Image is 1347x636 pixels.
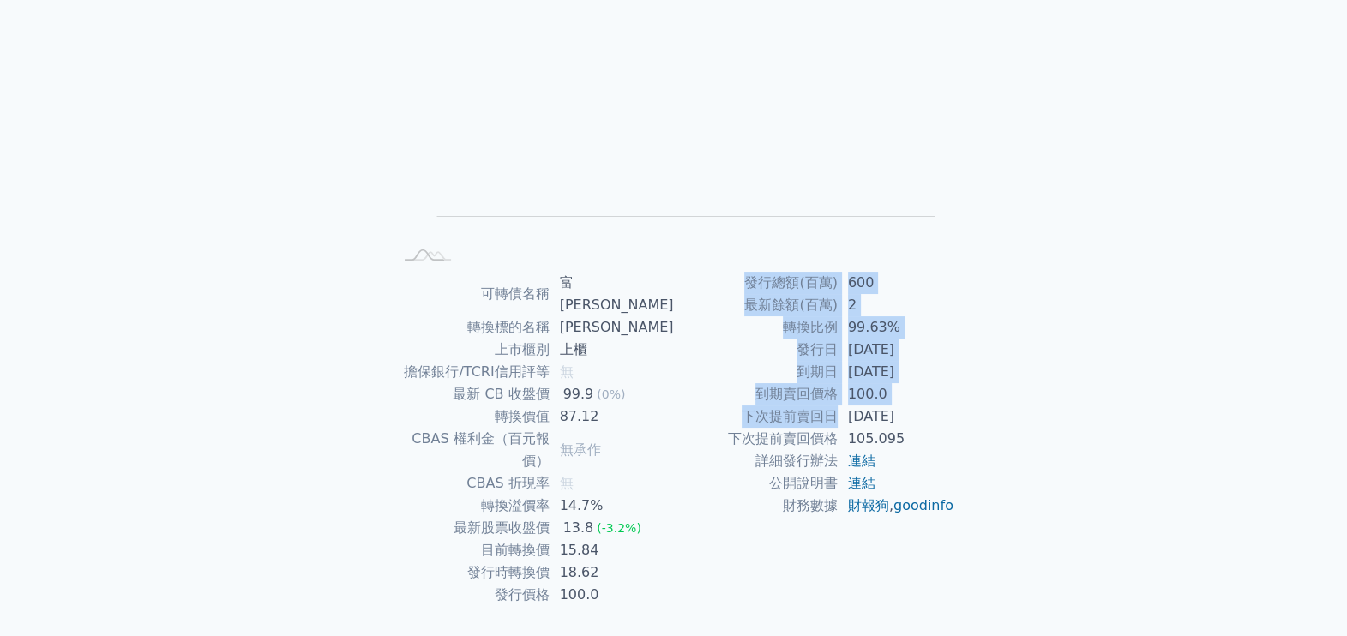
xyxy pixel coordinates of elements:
[838,316,955,339] td: 99.63%
[393,428,550,472] td: CBAS 權利金（百元報價）
[550,561,674,584] td: 18.62
[550,495,674,517] td: 14.7%
[838,405,955,428] td: [DATE]
[393,339,550,361] td: 上市櫃別
[550,316,674,339] td: [PERSON_NAME]
[393,361,550,383] td: 擔保銀行/TCRI信用評等
[674,316,838,339] td: 轉換比例
[393,584,550,606] td: 發行價格
[838,294,955,316] td: 2
[893,497,953,513] a: goodinfo
[838,495,955,517] td: ,
[838,383,955,405] td: 100.0
[838,339,955,361] td: [DATE]
[393,561,550,584] td: 發行時轉換價
[560,441,601,458] span: 無承作
[393,272,550,316] td: 可轉債名稱
[550,539,674,561] td: 15.84
[674,339,838,361] td: 發行日
[674,428,838,450] td: 下次提前賣回價格
[393,316,550,339] td: 轉換標的名稱
[674,450,838,472] td: 詳細發行辦法
[393,405,550,428] td: 轉換價值
[560,383,598,405] div: 99.9
[550,339,674,361] td: 上櫃
[838,361,955,383] td: [DATE]
[674,383,838,405] td: 到期賣回價格
[393,472,550,495] td: CBAS 折現率
[393,517,550,539] td: 最新股票收盤價
[597,521,641,535] span: (-3.2%)
[393,539,550,561] td: 目前轉換價
[550,405,674,428] td: 87.12
[560,363,574,380] span: 無
[848,453,875,469] a: 連結
[393,495,550,517] td: 轉換溢價率
[674,405,838,428] td: 下次提前賣回日
[421,37,935,242] g: Chart
[838,272,955,294] td: 600
[674,272,838,294] td: 發行總額(百萬)
[393,383,550,405] td: 最新 CB 收盤價
[674,472,838,495] td: 公開說明書
[550,272,674,316] td: 富[PERSON_NAME]
[848,475,875,491] a: 連結
[838,428,955,450] td: 105.095
[848,497,889,513] a: 財報狗
[560,475,574,491] span: 無
[597,387,625,401] span: (0%)
[674,361,838,383] td: 到期日
[674,294,838,316] td: 最新餘額(百萬)
[550,584,674,606] td: 100.0
[560,517,598,539] div: 13.8
[674,495,838,517] td: 財務數據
